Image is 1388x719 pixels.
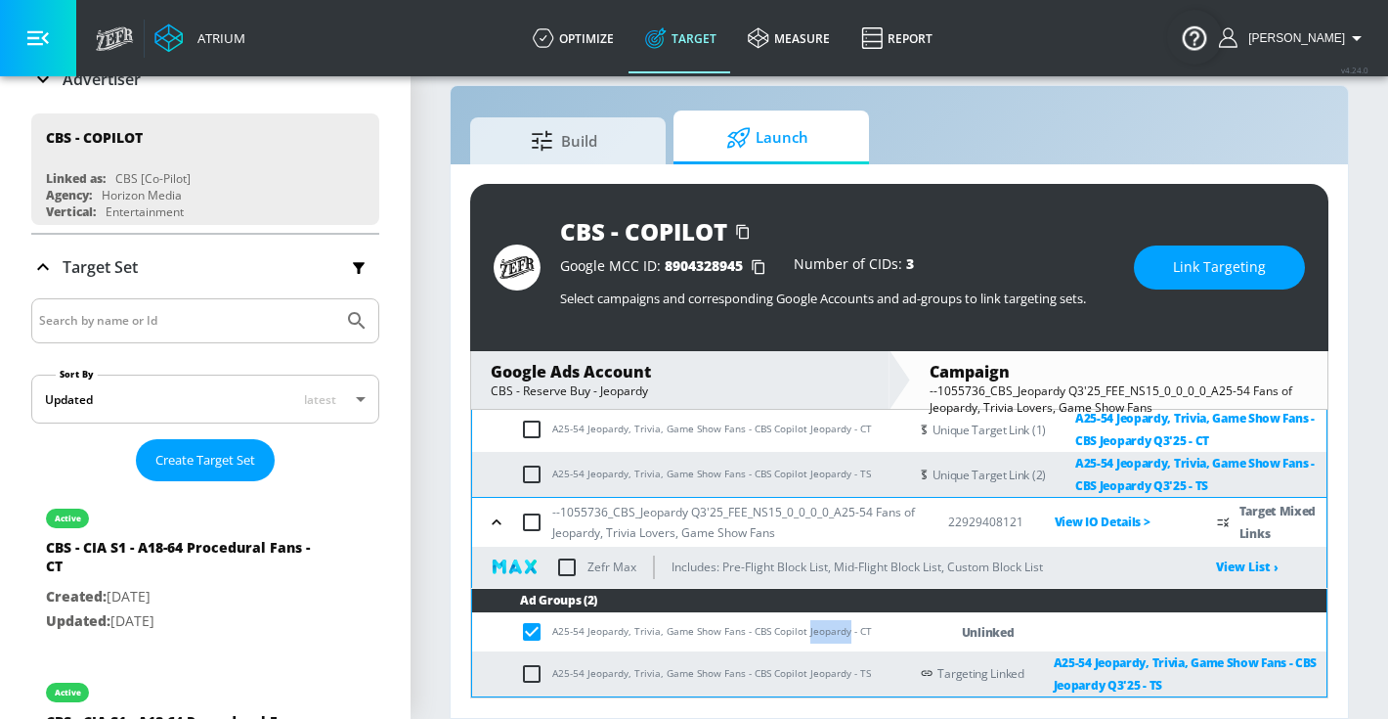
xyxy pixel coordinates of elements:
span: Create Target Set [155,449,255,472]
div: Target Set [31,235,379,299]
button: [PERSON_NAME] [1219,26,1368,50]
input: Search by name or Id [39,308,335,334]
a: A25-54 Jeopardy, Trivia, Game Show Fans - CBS Jeopardy Q3'25 - TS [1024,652,1326,697]
td: A25-54 Jeopardy, Trivia, Game Show Fans - CBS Copilot Jeopardy - CT [472,613,908,652]
div: Google Ads Account [491,361,869,382]
p: Zefr Max [587,557,636,577]
p: --1055736_CBS_Jeopardy Q3'25_FEE_NS15_0_0_0_0_A25-54 Fans of Jeopardy, Trivia Lovers, Game Show Fans [552,502,917,543]
div: activeCBS - CIA S1 - A18-64 Procedural Fans - CTCreated:[DATE]Updated:[DATE] [31,489,379,648]
div: CBS [Co-Pilot] [115,170,191,187]
th: Ad Groups (2) [472,589,1326,613]
div: CBS - COPILOT [560,215,727,247]
div: --1055736_CBS_Jeopardy Q3'25_FEE_NS15_0_0_0_0_A25-54 Fans of Jeopardy, Trivia Lovers, Game Show Fans [930,382,1308,416]
p: 22929408121 [948,512,1023,532]
a: Atrium [154,23,245,53]
div: Linked as: [46,170,106,187]
div: Horizon Media [102,187,182,203]
div: Unique Target Link (1) [933,407,1326,452]
div: Campaign [930,361,1308,382]
span: login as: guillermo.cabrera@zefr.com [1240,31,1345,45]
div: CBS - COPILOTLinked as:CBS [Co-Pilot]Agency:Horizon MediaVertical:Entertainment [31,113,379,225]
td: A25-54 Jeopardy, Trivia, Game Show Fans - CBS Copilot Jeopardy - TS [472,452,908,497]
a: A25-54 Jeopardy, Trivia, Game Show Fans - CBS Jeopardy Q3'25 - CT [1046,407,1326,452]
span: Launch [693,114,842,161]
label: Sort By [56,368,98,381]
p: [DATE] [46,585,320,609]
div: Advertiser [31,52,379,107]
a: Report [846,3,948,73]
p: Includes: Pre-Flight Block List, Mid-Flight Block List, Custom Block List [672,557,1043,577]
p: Unlinked [962,621,1015,644]
div: Targeting Linked [937,652,1326,697]
div: Atrium [190,29,245,47]
div: active [55,514,81,523]
span: v 4.24.0 [1341,65,1368,75]
div: Number of CIDs: [794,257,914,277]
a: optimize [517,3,629,73]
td: A25-54 Jeopardy, Trivia, Game Show Fans - CBS Copilot Jeopardy - CT [472,407,908,453]
div: CBS - COPILOT [46,128,143,147]
a: measure [732,3,846,73]
div: Vertical: [46,203,96,220]
div: CBS - CIA S1 - A18-64 Procedural Fans - CT [46,538,320,585]
div: Google MCC ID: [560,257,774,277]
td: A25-54 Jeopardy, Trivia, Game Show Fans - CBS Copilot Jeopardy - TS [472,652,908,697]
a: View List › [1216,559,1279,575]
p: Target Set [63,256,138,278]
p: Select campaigns and corresponding Google Accounts and ad-groups to link targeting sets. [560,290,1114,307]
div: Agency: [46,187,92,203]
span: latest [304,391,336,408]
div: Google Ads AccountCBS - Reserve Buy - Jeopardy [471,351,889,409]
div: Unique Target Link (2) [933,452,1326,497]
div: active [55,688,81,697]
span: Link Targeting [1173,255,1266,280]
span: Build [490,117,638,164]
button: Create Target Set [136,439,275,481]
p: Target Mixed Links [1239,500,1326,545]
p: View IO Details > [1055,511,1187,533]
div: Entertainment [106,203,184,220]
div: CBS - Reserve Buy - Jeopardy [491,382,869,399]
span: Created: [46,587,107,606]
button: Open Resource Center [1167,10,1222,65]
button: Link Targeting [1134,246,1305,290]
span: Updated: [46,611,110,630]
a: Target [629,3,732,73]
span: 3 [906,254,914,273]
p: [DATE] [46,609,320,634]
div: Updated [45,391,93,408]
p: Advertiser [63,68,141,90]
a: A25-54 Jeopardy, Trivia, Game Show Fans - CBS Jeopardy Q3'25 - TS [1046,452,1326,497]
span: 8904328945 [665,256,743,275]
